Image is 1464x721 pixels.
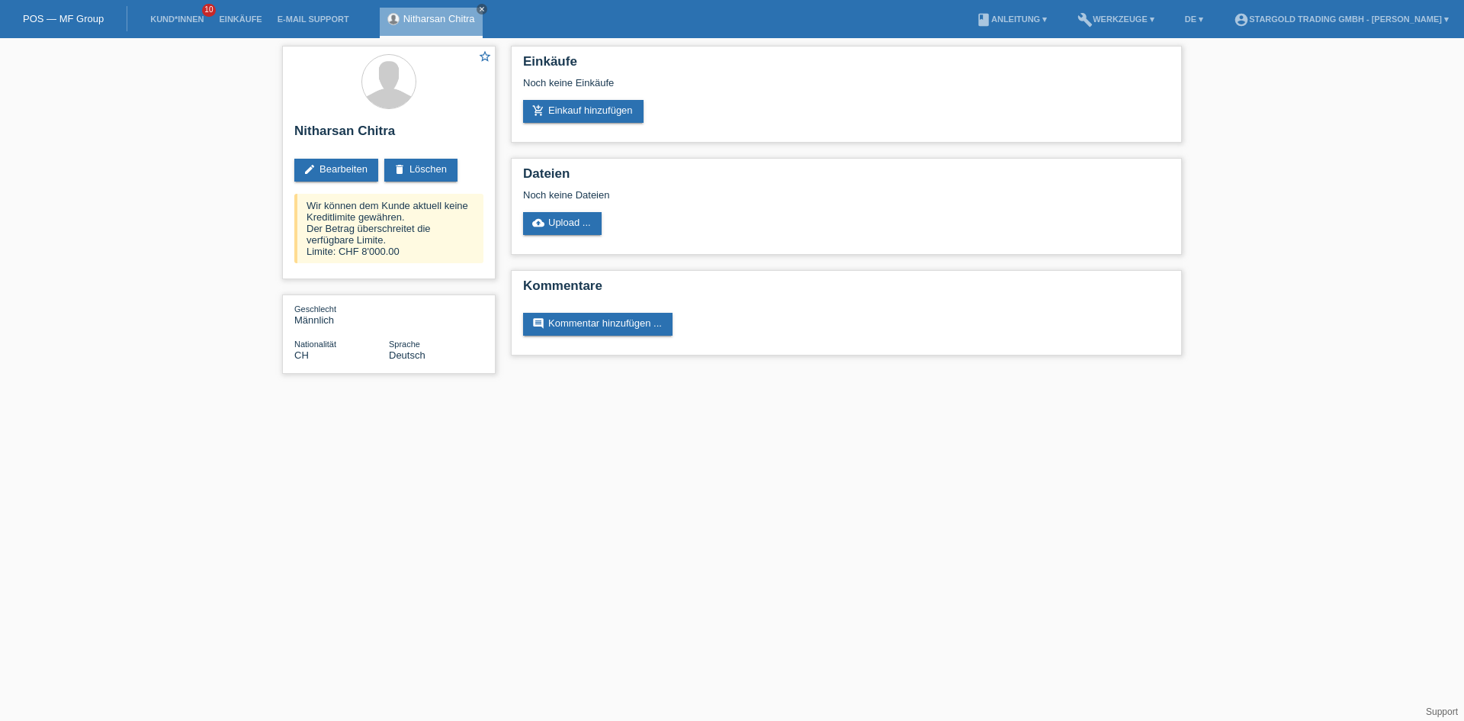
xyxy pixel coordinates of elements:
span: Nationalität [294,340,336,349]
i: add_shopping_cart [532,105,544,117]
i: close [478,5,486,13]
a: deleteLöschen [384,159,457,182]
i: book [976,12,991,27]
a: cloud_uploadUpload ... [523,212,602,235]
span: Schweiz [294,349,309,361]
span: Deutsch [389,349,425,361]
i: star_border [478,50,492,63]
a: buildWerkzeuge ▾ [1070,14,1162,24]
i: build [1077,12,1093,27]
h2: Einkäufe [523,54,1170,77]
div: Noch keine Einkäufe [523,77,1170,100]
a: Kund*innen [143,14,211,24]
a: star_border [478,50,492,66]
a: editBearbeiten [294,159,378,182]
a: bookAnleitung ▾ [968,14,1055,24]
a: add_shopping_cartEinkauf hinzufügen [523,100,644,123]
a: POS — MF Group [23,13,104,24]
a: account_circleStargold Trading GmbH - [PERSON_NAME] ▾ [1226,14,1456,24]
span: Geschlecht [294,304,336,314]
a: Support [1426,707,1458,717]
a: close [477,4,487,14]
div: Männlich [294,303,389,326]
div: Wir können dem Kunde aktuell keine Kreditlimite gewähren. Der Betrag überschreitet die verfügbare... [294,194,483,263]
a: E-Mail Support [270,14,357,24]
a: commentKommentar hinzufügen ... [523,313,673,336]
i: account_circle [1234,12,1249,27]
i: cloud_upload [532,217,544,229]
span: Sprache [389,340,420,349]
div: Noch keine Dateien [523,189,989,201]
h2: Nitharsan Chitra [294,124,483,146]
a: DE ▾ [1177,14,1211,24]
i: edit [303,163,316,175]
span: 10 [202,4,216,17]
i: comment [532,317,544,330]
h2: Dateien [523,166,1170,189]
i: delete [393,163,406,175]
a: Einkäufe [211,14,269,24]
h2: Kommentare [523,278,1170,301]
a: Nitharsan Chitra [403,13,475,24]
